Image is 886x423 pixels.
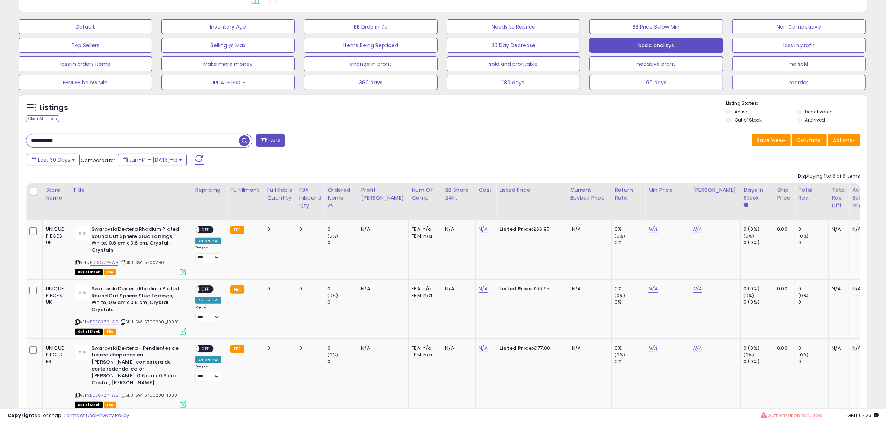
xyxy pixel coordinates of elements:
[615,299,645,306] div: 0%
[195,238,221,244] div: Amazon AI
[256,134,285,147] button: Filters
[327,358,358,365] div: 0
[412,186,439,202] div: Num of Comp.
[693,186,737,194] div: [PERSON_NAME]
[798,299,828,306] div: 0
[81,157,115,164] span: Compared to:
[412,233,436,239] div: FBM: n/a
[195,365,221,381] div: Preset:
[743,186,771,202] div: Days In Stock
[304,75,438,90] button: 360 days
[267,285,290,292] div: 0
[589,38,723,53] button: basic analisys
[798,233,809,239] small: (0%)
[615,345,645,352] div: 0%
[412,352,436,358] div: FBM: n/a
[735,109,748,115] label: Active
[230,226,244,234] small: FBA
[92,345,182,388] b: Swarovski Dextera - Pendientes de tuerca chapados en [PERSON_NAME] con esfera de corte redondo, c...
[195,186,224,194] div: Repricing
[327,352,338,358] small: (0%)
[479,285,487,293] a: N/A
[499,186,564,194] div: Listed Price
[589,19,723,34] button: BB Price Below Min
[615,226,645,233] div: 0%
[299,186,322,210] div: FBA inbound Qty
[412,292,436,299] div: FBM: n/a
[361,226,403,233] div: N/A
[777,345,789,352] div: 0.00
[792,134,827,146] button: Columns
[852,226,877,233] div: N/A
[412,345,436,352] div: FBA: n/a
[479,186,493,194] div: Cost
[327,345,358,352] div: 0
[161,75,295,90] button: UPDATE PRICE
[299,345,319,352] div: 0
[648,345,657,352] a: N/A
[499,226,533,233] b: Listed Price:
[119,392,179,398] span: | SKU: SW-5700290_10001
[615,293,625,298] small: (0%)
[361,186,405,202] div: Profit [PERSON_NAME]
[615,239,645,246] div: 0%
[46,285,64,306] div: UNIQUE PIECES UK
[118,154,187,166] button: Jun-14 - [DATE]-13
[572,285,581,292] span: N/A
[798,293,809,298] small: (0%)
[38,156,70,164] span: Last 30 Days
[267,345,290,352] div: 0
[19,56,152,71] button: loss in orders items
[75,345,90,360] img: 315GvOZMUoL._SL40_.jpg
[798,186,825,202] div: Total Rev.
[798,345,828,352] div: 0
[847,412,879,419] span: 2025-08-13 07:23 GMT
[735,117,762,123] label: Out of Stock
[743,239,774,246] div: 0 (0%)
[499,345,561,352] div: €77.00
[499,285,561,292] div: £66.95
[832,186,846,210] div: Total Rev. Diff.
[7,412,35,419] strong: Copyright
[195,305,221,322] div: Preset:
[361,285,403,292] div: N/A
[199,286,211,293] span: OFF
[743,226,774,233] div: 0 (0%)
[445,285,470,292] div: N/A
[732,75,866,90] button: reorder
[832,226,843,233] div: N/A
[832,345,843,352] div: N/A
[445,186,472,202] div: BB Share 24h.
[412,285,436,292] div: FBA: n/a
[447,19,580,34] button: Needs to Reprice
[572,226,581,233] span: N/A
[230,345,244,353] small: FBA
[648,186,687,194] div: Min Price
[412,226,436,233] div: FBA: n/a
[26,115,59,122] div: Clear All Filters
[743,358,774,365] div: 0 (0%)
[27,154,80,166] button: Last 30 Days
[104,269,116,275] span: FBA
[75,285,186,334] div: ASIN:
[92,285,182,315] b: Swarovski Dextera Rhodium Plated Round Cut Sphere Stud Earrings, White, 0.6 cm x 0.6 cm, Crystal,...
[805,117,825,123] label: Archived
[361,345,403,352] div: N/A
[75,269,103,275] span: All listings that are currently out of stock and unavailable for purchase on Amazon
[195,246,221,262] div: Preset:
[119,259,164,265] span: | SKU: SW-5700290
[615,352,625,358] small: (0%)
[589,56,723,71] button: negative profit
[327,233,338,239] small: (0%)
[499,285,533,292] b: Listed Price:
[327,186,355,202] div: Ordered Items
[648,226,657,233] a: N/A
[726,100,867,107] p: Listing States:
[447,56,580,71] button: sold and profitable
[90,392,118,398] a: B0DC7ZPHWB
[852,186,879,210] div: Avg Selling Price
[743,285,774,292] div: 0 (0%)
[19,38,152,53] button: Top Sellers
[75,226,90,241] img: 315GvOZMUoL._SL40_.jpg
[732,19,866,34] button: Non Competitive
